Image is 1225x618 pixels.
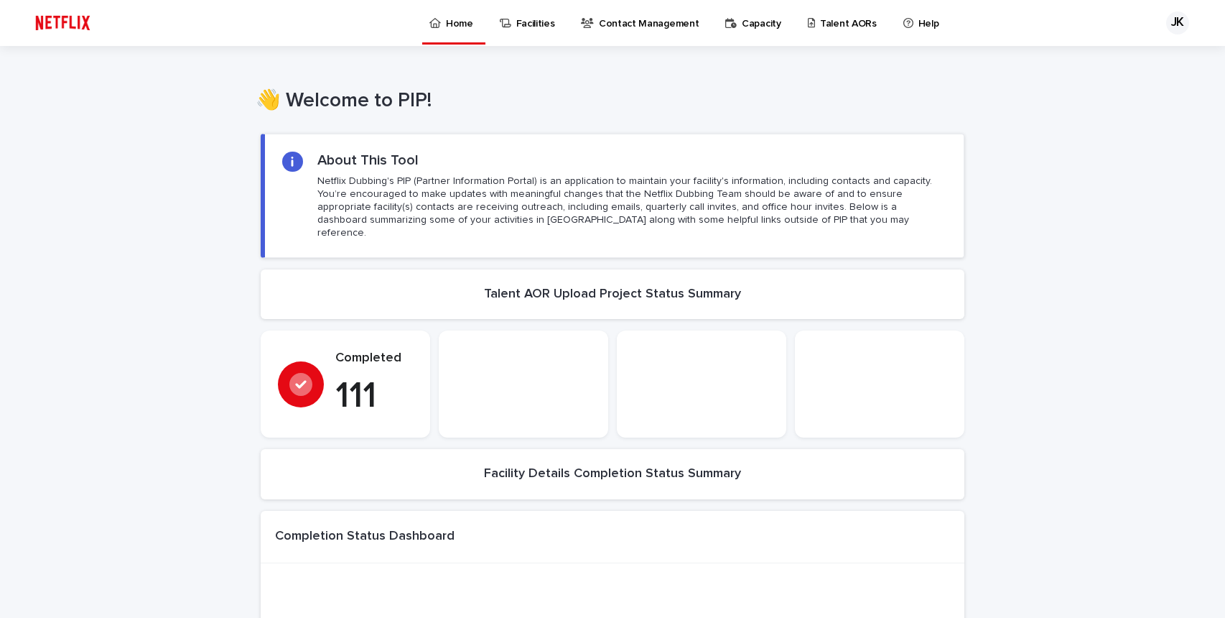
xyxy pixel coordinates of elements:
[317,175,946,240] p: Netflix Dubbing's PIP (Partner Information Portal) is an application to maintain your facility's ...
[335,375,413,418] p: 111
[335,351,413,366] p: Completed
[484,287,741,303] h2: Talent AOR Upload Project Status Summary
[256,89,959,114] h1: 👋 Welcome to PIP!
[275,529,455,545] h1: Completion Status Dashboard
[29,9,97,37] img: ifQbXi3ZQGMSEF7WDB7W
[1166,11,1189,34] div: JK
[317,152,419,169] h2: About This Tool
[484,466,741,482] h2: Facility Details Completion Status Summary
